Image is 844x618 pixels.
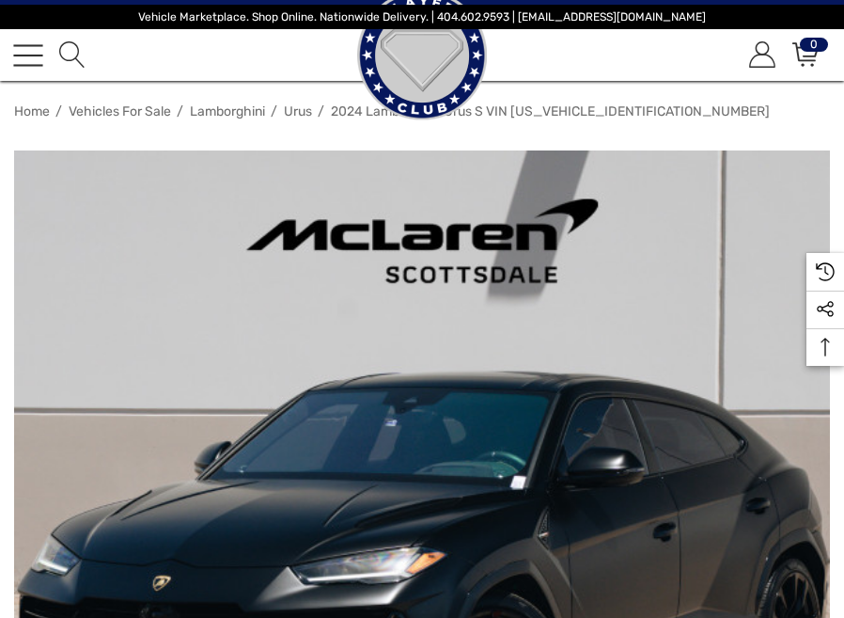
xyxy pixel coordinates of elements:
[284,103,312,119] a: Urus
[800,38,828,52] span: 0
[13,54,43,55] span: Toggle menu
[13,40,43,71] a: Toggle menu
[69,103,171,119] a: Vehicles For Sale
[746,42,775,68] a: Sign in
[14,103,50,119] a: Home
[59,41,86,68] svg: Search
[56,42,86,68] a: Search
[14,95,830,128] nav: Breadcrumb
[138,10,706,24] span: Vehicle Marketplace. Shop Online. Nationwide Delivery. | 404.602.9593 | [EMAIL_ADDRESS][DOMAIN_NAME]
[789,42,819,68] a: Cart with 0 items
[816,300,835,319] svg: Social Media
[816,262,835,281] svg: Recently Viewed
[806,338,844,357] svg: Top
[190,103,265,119] a: Lamborghini
[331,103,770,119] a: 2024 Lamborghini Urus S VIN [US_VEHICLE_IDENTIFICATION_NUMBER]
[749,41,775,68] svg: Account
[792,41,819,68] svg: Review Your Cart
